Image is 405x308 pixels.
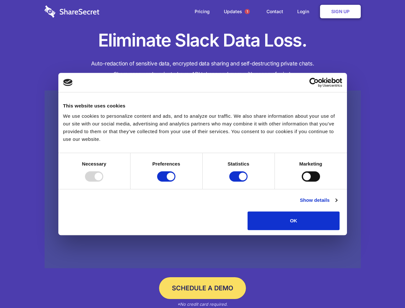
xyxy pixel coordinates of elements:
a: Contact [260,2,290,21]
div: This website uses cookies [63,102,342,110]
a: Show details [300,196,337,204]
a: Sign Up [320,5,361,18]
img: logo [63,79,73,86]
em: *No credit card required. [177,302,228,307]
a: Usercentrics Cookiebot - opens in a new window [286,78,342,87]
h1: Eliminate Slack Data Loss. [45,29,361,52]
a: Pricing [188,2,216,21]
strong: Necessary [82,161,106,167]
a: Schedule a Demo [159,277,246,299]
a: Login [291,2,319,21]
span: 1 [245,9,250,14]
strong: Preferences [152,161,180,167]
h4: Auto-redaction of sensitive data, encrypted data sharing and self-destructing private chats. Shar... [45,58,361,80]
div: We use cookies to personalize content and ads, and to analyze our traffic. We also share informat... [63,112,342,143]
strong: Marketing [299,161,322,167]
img: logo-wordmark-white-trans-d4663122ce5f474addd5e946df7df03e33cb6a1c49d2221995e7729f52c070b2.svg [45,5,99,18]
strong: Statistics [228,161,249,167]
button: OK [248,211,340,230]
a: Wistia video thumbnail [45,90,361,269]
